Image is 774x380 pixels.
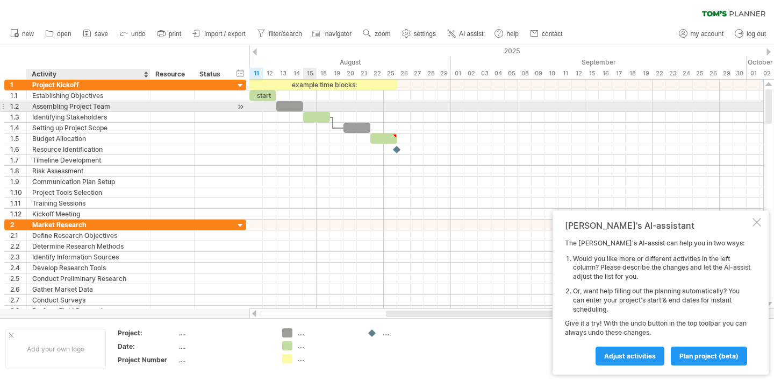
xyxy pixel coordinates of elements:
div: Establishing Objectives [32,90,145,101]
div: Monday, 11 August 2025 [249,68,263,79]
div: Assembling Project Team [32,101,145,111]
span: Adjust activities [604,352,656,360]
div: 1.6 [10,144,26,154]
div: Wednesday, 10 September 2025 [545,68,558,79]
div: Wednesday, 3 September 2025 [478,68,491,79]
span: import / export [204,30,246,38]
div: .... [298,341,356,350]
div: Wednesday, 27 August 2025 [411,68,424,79]
span: AI assist [459,30,483,38]
div: 2.3 [10,252,26,262]
div: 1.5 [10,133,26,144]
div: Tuesday, 12 August 2025 [263,68,276,79]
div: 1.2 [10,101,26,111]
div: Tuesday, 16 September 2025 [599,68,612,79]
div: 1.1 [10,90,26,101]
div: September 2025 [451,57,747,68]
div: Wednesday, 20 August 2025 [343,68,357,79]
div: Wednesday, 1 October 2025 [747,68,760,79]
div: Communication Plan Setup [32,177,145,187]
a: settings [399,27,439,41]
div: Thursday, 21 August 2025 [357,68,370,79]
div: Resource [155,69,188,80]
a: log out [732,27,769,41]
div: Risk Assessment [32,166,145,176]
div: Project Tools Selection [32,187,145,198]
div: August 2025 [169,57,451,68]
div: Market Research [32,220,145,230]
div: 1.3 [10,112,26,122]
a: save [80,27,111,41]
div: Resource Identification [32,144,145,154]
a: help [492,27,522,41]
span: zoom [375,30,390,38]
a: contact [527,27,566,41]
span: navigator [325,30,352,38]
div: Status [199,69,223,80]
div: 2.7 [10,295,26,305]
a: my account [676,27,727,41]
a: navigator [311,27,355,41]
div: Friday, 5 September 2025 [505,68,518,79]
div: .... [383,328,441,337]
a: AI assist [445,27,486,41]
div: Develop Research Tools [32,263,145,273]
div: Budget Allocation [32,133,145,144]
div: start [249,90,276,101]
div: Thursday, 25 September 2025 [693,68,706,79]
div: The [PERSON_NAME]'s AI-assist can help you in two ways: Give it a try! With the undo button in th... [565,239,750,365]
div: 2.1 [10,230,26,241]
div: 2 [10,220,26,230]
a: undo [117,27,149,41]
div: Friday, 26 September 2025 [706,68,720,79]
div: [PERSON_NAME]'s AI-assistant [565,220,750,231]
span: undo [131,30,146,38]
div: .... [179,355,269,364]
div: Monday, 18 August 2025 [317,68,330,79]
div: 1.9 [10,177,26,187]
div: 1 [10,80,26,90]
div: 1.4 [10,123,26,133]
div: 1.7 [10,155,26,165]
div: Setting up Project Scope [32,123,145,133]
div: .... [298,354,356,363]
div: Kickoff Meeting [32,209,145,219]
div: Tuesday, 23 September 2025 [666,68,679,79]
div: 1.12 [10,209,26,219]
div: Friday, 19 September 2025 [639,68,653,79]
div: Activity [32,69,144,80]
div: 1.10 [10,187,26,198]
a: new [8,27,37,41]
div: Determine Research Methods [32,241,145,251]
span: log out [747,30,766,38]
span: open [57,30,71,38]
span: plan project (beta) [679,352,739,360]
div: Thursday, 14 August 2025 [290,68,303,79]
div: Identifying Stakeholders [32,112,145,122]
span: filter/search [269,30,302,38]
div: Thursday, 2 October 2025 [760,68,773,79]
div: Timeline Development [32,155,145,165]
div: Monday, 1 September 2025 [451,68,464,79]
div: Define Research Objectives [32,230,145,241]
div: Conduct Surveys [32,295,145,305]
div: Wednesday, 24 September 2025 [679,68,693,79]
div: Tuesday, 9 September 2025 [532,68,545,79]
span: contact [542,30,563,38]
div: Monday, 22 September 2025 [653,68,666,79]
a: filter/search [254,27,305,41]
div: Thursday, 28 August 2025 [424,68,438,79]
div: Friday, 15 August 2025 [303,68,317,79]
div: .... [179,342,269,351]
div: Tuesday, 30 September 2025 [733,68,747,79]
div: example time blocks: [249,80,397,90]
div: Monday, 15 September 2025 [585,68,599,79]
div: Conduct Preliminary Research [32,273,145,284]
a: open [42,27,75,41]
div: Project: [118,328,177,337]
div: Project Kickoff [32,80,145,90]
div: Gather Market Data [32,284,145,294]
div: .... [298,328,356,337]
div: Wednesday, 13 August 2025 [276,68,290,79]
a: Adjust activities [596,347,664,365]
